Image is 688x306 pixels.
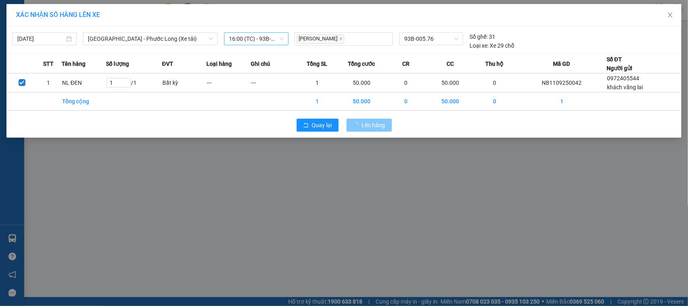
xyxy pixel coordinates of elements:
[428,92,473,111] td: 50.000
[384,73,428,92] td: 0
[106,59,129,68] span: Số lượng
[17,34,64,43] input: 11/09/2025
[348,59,375,68] span: Tổng cước
[486,59,504,68] span: Thu hộ
[339,73,384,92] td: 50.000
[384,92,428,111] td: 0
[62,59,85,68] span: Tên hàng
[473,92,517,111] td: 0
[470,41,488,50] span: Loại xe:
[607,55,632,73] div: Số ĐT Người gửi
[62,92,106,111] td: Tổng cộng
[251,59,270,68] span: Ghi chú
[470,41,514,50] div: Xe 29 chỗ
[607,75,639,82] span: 0972405544
[297,119,339,132] button: rollbackQuay lại
[303,122,309,129] span: rollback
[339,92,384,111] td: 50.000
[553,59,570,68] span: Mã GD
[517,92,607,111] td: 1
[43,59,54,68] span: STT
[206,59,232,68] span: Loại hàng
[447,59,454,68] span: CC
[251,73,295,92] td: ---
[206,73,251,92] td: ---
[402,59,409,68] span: CR
[428,73,473,92] td: 50.000
[470,32,495,41] div: 31
[62,73,106,92] td: NL ĐEN
[353,122,362,128] span: loading
[88,33,213,45] span: Sài Gòn - Phước Long (Xe tải)
[473,73,517,92] td: 0
[607,84,643,90] span: khách vãng lai
[312,121,332,130] span: Quay lại
[295,92,339,111] td: 1
[295,73,339,92] td: 1
[339,37,343,41] span: close
[517,73,607,92] td: NB1109250042
[347,119,392,132] button: Lên hàng
[362,121,385,130] span: Lên hàng
[307,59,327,68] span: Tổng SL
[162,59,173,68] span: ĐVT
[667,12,673,18] span: close
[35,73,62,92] td: 1
[404,33,458,45] span: 93B-005.76
[659,4,682,27] button: Close
[229,33,283,45] span: 16:00 (TC) - 93B-005.76
[162,73,206,92] td: Bất kỳ
[297,34,344,44] span: [PERSON_NAME]
[106,73,162,92] td: / 1
[470,32,488,41] span: Số ghế:
[208,36,213,41] span: down
[16,11,100,19] span: XÁC NHẬN SỐ HÀNG LÊN XE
